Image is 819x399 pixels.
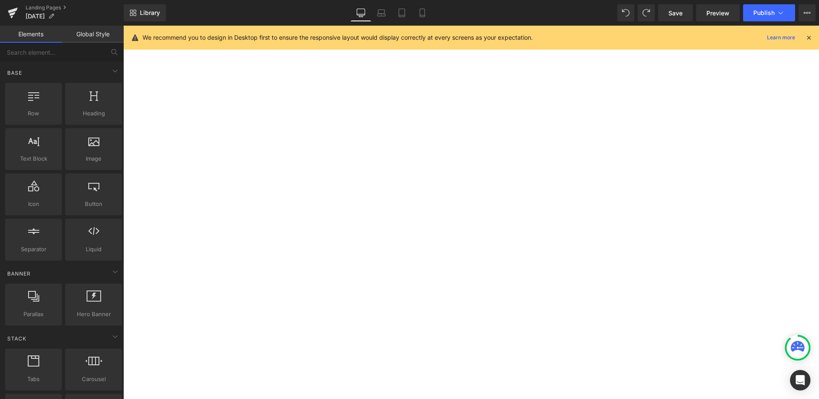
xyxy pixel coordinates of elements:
span: Stack [6,334,27,343]
span: Row [8,109,59,118]
span: Button [68,199,119,208]
span: Library [140,9,160,17]
span: Banner [6,270,32,278]
span: Publish [753,9,775,16]
a: Laptop [371,4,392,21]
button: Redo [638,4,655,21]
span: Separator [8,245,59,254]
a: Learn more [764,32,799,43]
span: [DATE] [26,13,45,20]
span: Liquid [68,245,119,254]
a: Desktop [351,4,371,21]
span: Icon [8,199,59,208]
a: Preview [696,4,740,21]
div: Open Intercom Messenger [790,370,810,390]
button: Undo [617,4,634,21]
a: Mobile [412,4,433,21]
button: Publish [743,4,795,21]
p: We recommend you to design in Desktop first to ensure the responsive layout would display correct... [142,33,533,42]
button: More [799,4,816,21]
a: New Library [124,4,166,21]
span: Text Block [8,154,59,163]
span: Heading [68,109,119,118]
a: Tablet [392,4,412,21]
span: Preview [706,9,729,18]
span: Save [668,9,682,18]
span: Parallax [8,310,59,319]
a: Global Style [62,26,124,43]
a: Landing Pages [26,4,124,11]
span: Image [68,154,119,163]
span: Carousel [68,375,119,384]
span: Hero Banner [68,310,119,319]
span: Tabs [8,375,59,384]
span: Base [6,69,23,77]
